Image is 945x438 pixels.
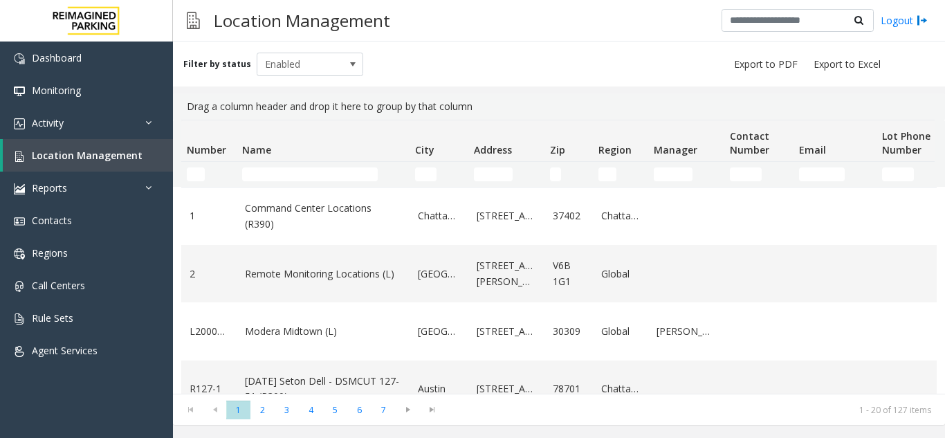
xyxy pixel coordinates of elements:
[420,400,444,419] span: Go to the last page
[245,374,401,405] a: [DATE] Seton Dell - DSMCUT 127-51 (R390)
[730,167,762,181] input: Contact Number Filter
[553,381,585,396] a: 78701
[398,404,417,415] span: Go to the next page
[474,167,513,181] input: Address Filter
[3,139,173,172] a: Location Management
[242,143,271,156] span: Name
[14,151,25,162] img: 'icon'
[14,346,25,357] img: 'icon'
[598,167,616,181] input: Region Filter
[593,162,648,187] td: Region Filter
[550,167,561,181] input: Zip Filter
[648,162,724,187] td: Manager Filter
[347,401,371,419] span: Page 6
[881,13,928,28] a: Logout
[418,324,460,339] a: [GEOGRAPHIC_DATA]
[477,208,536,223] a: [STREET_ADDRESS]
[257,53,342,75] span: Enabled
[245,201,401,232] a: Command Center Locations (R390)
[183,58,251,71] label: Filter by status
[730,129,769,156] span: Contact Number
[207,3,397,37] h3: Location Management
[654,143,697,156] span: Manager
[190,324,228,339] a: L20000500
[14,53,25,64] img: 'icon'
[477,381,536,396] a: [STREET_ADDRESS]
[474,143,512,156] span: Address
[477,258,536,289] a: [STREET_ADDRESS][PERSON_NAME]
[275,401,299,419] span: Page 3
[544,162,593,187] td: Zip Filter
[14,313,25,325] img: 'icon'
[550,143,565,156] span: Zip
[553,208,585,223] a: 37402
[181,162,237,187] td: Number Filter
[32,246,68,259] span: Regions
[808,55,886,74] button: Export to Excel
[14,248,25,259] img: 'icon'
[418,208,460,223] a: Chattanooga
[181,93,937,120] div: Drag a column header and drop it here to group by that column
[418,381,460,396] a: Austin
[14,183,25,194] img: 'icon'
[724,162,793,187] td: Contact Number Filter
[187,167,205,181] input: Number Filter
[657,324,716,339] a: [PERSON_NAME]
[242,167,378,181] input: Name Filter
[793,162,877,187] td: Email Filter
[14,118,25,129] img: 'icon'
[190,208,228,223] a: 1
[32,149,143,162] span: Location Management
[14,86,25,97] img: 'icon'
[418,266,460,282] a: [GEOGRAPHIC_DATA]
[799,167,845,181] input: Email Filter
[601,208,640,223] a: Chattanooga
[245,266,401,282] a: Remote Monitoring Locations (L)
[32,311,73,325] span: Rule Sets
[32,181,67,194] span: Reports
[32,344,98,357] span: Agent Services
[190,381,228,396] a: R127-1
[423,404,441,415] span: Go to the last page
[601,324,640,339] a: Global
[32,116,64,129] span: Activity
[415,143,434,156] span: City
[917,13,928,28] img: logout
[32,214,72,227] span: Contacts
[299,401,323,419] span: Page 4
[250,401,275,419] span: Page 2
[32,51,82,64] span: Dashboard
[728,55,803,74] button: Export to PDF
[173,120,945,394] div: Data table
[187,3,200,37] img: pageIcon
[814,57,881,71] span: Export to Excel
[553,324,585,339] a: 30309
[187,143,226,156] span: Number
[245,324,401,339] a: Modera Midtown (L)
[452,404,931,416] kendo-pager-info: 1 - 20 of 127 items
[598,143,632,156] span: Region
[601,381,640,396] a: Chattanooga
[799,143,826,156] span: Email
[396,400,420,419] span: Go to the next page
[14,216,25,227] img: 'icon'
[601,266,640,282] a: Global
[882,129,930,156] span: Lot Phone Number
[468,162,544,187] td: Address Filter
[654,167,692,181] input: Manager Filter
[477,324,536,339] a: [STREET_ADDRESS]
[734,57,798,71] span: Export to PDF
[14,281,25,292] img: 'icon'
[32,84,81,97] span: Monitoring
[553,258,585,289] a: V6B 1G1
[32,279,85,292] span: Call Centers
[190,266,228,282] a: 2
[237,162,410,187] td: Name Filter
[882,167,914,181] input: Lot Phone Number Filter
[410,162,468,187] td: City Filter
[323,401,347,419] span: Page 5
[226,401,250,419] span: Page 1
[371,401,396,419] span: Page 7
[415,167,437,181] input: City Filter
